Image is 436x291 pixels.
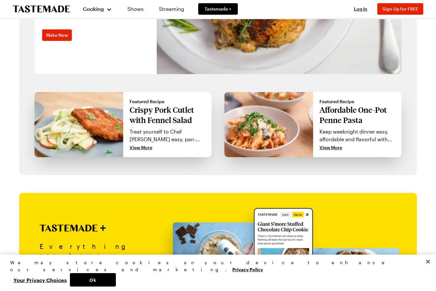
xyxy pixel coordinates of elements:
span: Featured Recipe [319,98,395,105]
p: Everything you love, ad-free and on-demand [40,242,142,287]
p: Affordable One-Pot Penne Pasta [319,105,395,125]
img: Affordable One-Pot Penne Pasta [224,92,313,157]
img: Crispy Pork Cutlet with Fennel Salad [34,92,123,157]
div: We may store cookies on your device to enhance our services and marketing. [10,259,420,273]
p: Treat yourself to Chef [PERSON_NAME] easy, pan-fried pork cutlet served with a light fennel salad... [130,128,206,143]
span: Featured Recipe [130,98,206,105]
button: Close [421,255,435,269]
img: Tastemade Plus [40,225,106,232]
div: Privacy [10,259,420,287]
button: Cooking [83,1,112,17]
p: Crispy Pork Cutlet with Fennel Salad [130,105,206,125]
span: Tastemade + [205,6,231,12]
span: Cooking [83,6,104,12]
span: Log In [354,6,367,11]
a: Make Now [42,29,72,41]
button: Ok [70,273,116,287]
a: Tastemade + [198,3,238,15]
span: Sign Up for FREE [382,6,418,11]
a: To Tastemade Home Page [13,5,70,13]
button: Your Privacy Choices [10,273,70,287]
p: Keep weeknight dinner easy, affordable and flavorful with Chef [PERSON_NAME] one-pot pasta dish. ... [319,128,395,143]
a: Featured RecipeCrispy Pork Cutlet with Fennel SaladTreat yourself to Chef [PERSON_NAME] easy, pan... [34,92,212,157]
button: Sign Up for FREE [377,3,423,15]
a: Featured RecipeAffordable One-Pot Penne PastaKeep weeknight dinner easy, affordable and flavorful... [224,92,402,157]
button: Log In [348,6,373,12]
span: View More [130,144,152,151]
a: More information about your privacy, opens in a new tab [232,266,263,272]
span: View More [319,144,342,151]
span: Make Now [46,32,68,38]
